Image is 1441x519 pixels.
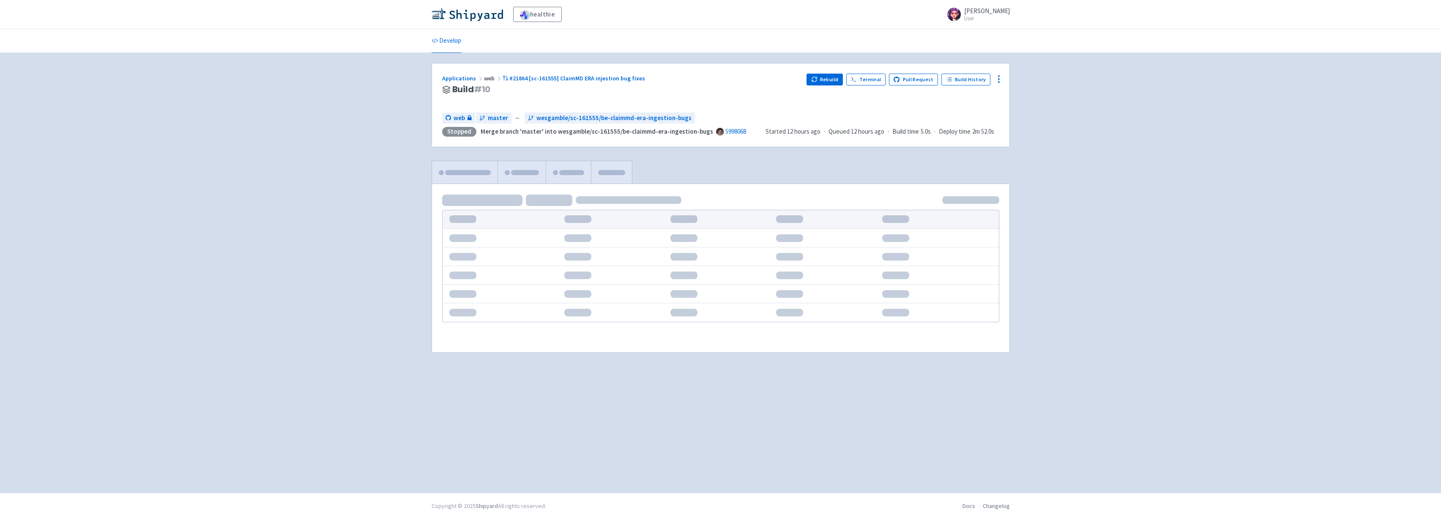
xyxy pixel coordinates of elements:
[983,502,1010,510] a: Changelog
[481,127,713,135] strong: Merge branch 'master' into wesgamble/sc-161555/be-claimmd-era-ingestion-bugs
[432,502,546,511] div: Copyright © 2025 All rights reserved.
[962,502,975,510] a: Docs
[851,127,884,135] time: 12 hours ago
[972,127,994,137] span: 2m 52.0s
[941,74,990,85] a: Build History
[525,113,695,124] a: wesgamble/sc-161555/be-claimmd-era-ingestion-bugs
[921,127,931,137] span: 5.0s
[829,127,884,135] span: Queued
[432,29,461,53] a: Develop
[725,127,746,135] a: 5998068
[766,127,999,137] div: · · ·
[536,113,692,123] span: wesgamble/sc-161555/be-claimmd-era-ingestion-bugs
[942,8,1010,21] a: [PERSON_NAME] User
[476,502,498,510] a: Shipyard
[766,127,820,135] span: Started
[892,127,919,137] span: Build time
[488,113,508,123] span: master
[889,74,938,85] a: Pull Request
[787,127,820,135] time: 12 hours ago
[513,7,562,22] a: healthie
[442,113,475,124] a: web
[484,74,503,82] span: web
[474,83,491,95] span: # 10
[964,16,1010,21] small: User
[452,85,491,94] span: Build
[939,127,971,137] span: Deploy time
[964,7,1010,15] span: [PERSON_NAME]
[807,74,843,85] button: Rebuild
[454,113,465,123] span: web
[442,74,484,82] a: Applications
[442,127,476,137] div: Stopped
[503,74,647,82] a: #21864 [sc-161555] ClaimMD ERA injestion bug fixes
[432,8,503,21] img: Shipyard logo
[846,74,886,85] a: Terminal
[476,113,511,124] a: master
[515,113,521,123] span: ←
